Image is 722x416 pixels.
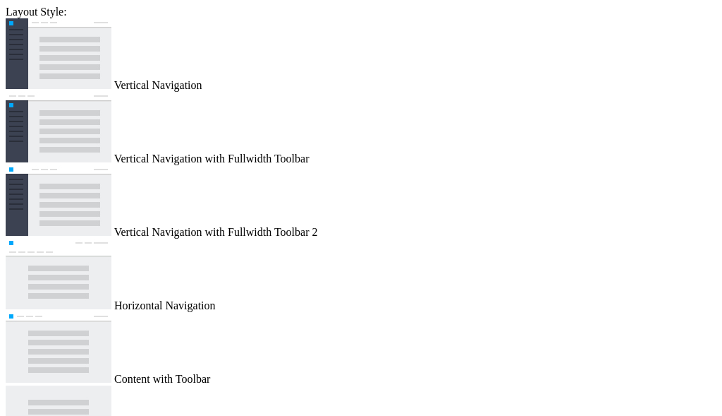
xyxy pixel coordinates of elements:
div: Layout Style: [6,6,716,18]
md-radio-button: Vertical Navigation with Fullwidth Toolbar [6,92,716,165]
md-radio-button: Vertical Navigation with Fullwidth Toolbar 2 [6,165,716,239]
span: Content with Toolbar [114,373,210,385]
md-radio-button: Horizontal Navigation [6,239,716,312]
span: Vertical Navigation with Fullwidth Toolbar [114,153,310,165]
span: Vertical Navigation with Fullwidth Toolbar 2 [114,226,318,238]
md-radio-button: Content with Toolbar [6,312,716,386]
span: Vertical Navigation [114,79,202,91]
img: vertical-nav.jpg [6,18,111,89]
img: horizontal-nav.jpg [6,239,111,309]
img: vertical-nav-with-full-toolbar-2.jpg [6,165,111,236]
md-radio-button: Vertical Navigation [6,18,716,92]
img: vertical-nav-with-full-toolbar.jpg [6,92,111,162]
span: Horizontal Navigation [114,299,216,311]
img: content-with-toolbar.jpg [6,312,111,383]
